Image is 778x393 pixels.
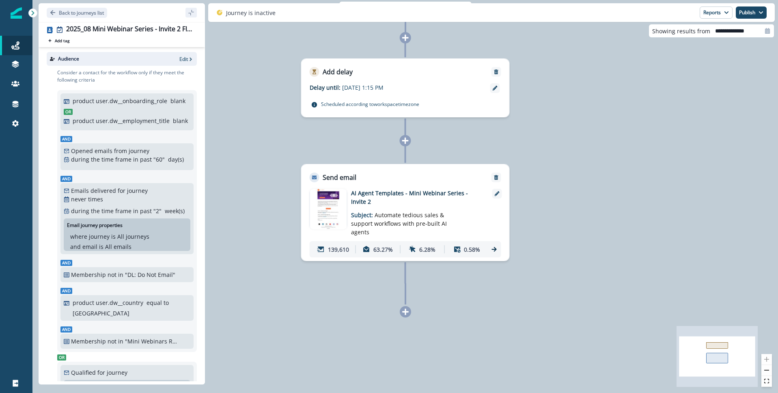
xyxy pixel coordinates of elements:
[185,8,197,17] button: sidebar collapse toggle
[71,186,148,195] p: Emails delivered for journey
[153,207,162,215] p: " 2 "
[108,270,123,279] p: not in
[67,222,123,229] p: Email journey properties
[301,58,510,117] div: Add delayRemoveDelay until:[DATE] 1:15 PMScheduled according toworkspacetimezone
[105,242,131,251] p: All emails
[761,376,772,387] button: fit view
[60,136,72,142] span: And
[71,147,149,155] p: Opened emails from journey
[73,298,143,307] p: product user.dw__country
[405,262,406,304] g: Edge from 277f4966-6b75-4ed9-a70e-6c844bf41c6e to node-add-under-90cc7210-00e5-4e52-a85b-bfd0fa67...
[71,368,127,377] p: Qualified for journey
[47,8,107,18] button: Go back
[88,195,103,203] p: times
[57,354,66,361] span: Or
[301,164,510,261] div: Send emailRemoveemail asset unavailableAI Agent Templates - Mini Webinar Series - Invite 2Subject...
[490,69,503,75] button: Remove
[351,189,481,206] p: AI Agent Templates - Mini Webinar Series - Invite 2
[70,242,97,251] p: and email
[351,206,453,236] p: Subject:
[179,56,188,63] p: Edit
[125,337,180,345] p: "Mini Webinars Registration List (Salesforce Campaigns)"
[761,365,772,376] button: zoom out
[11,7,22,19] img: Inflection
[47,37,71,44] button: Add tag
[73,117,170,125] p: product user.dw__employment_title
[323,173,356,182] p: Send email
[71,195,86,203] p: never
[736,6,767,19] button: Publish
[117,232,149,241] p: All journeys
[71,270,106,279] p: Membership
[165,207,185,215] p: week(s)
[490,175,503,180] button: Remove
[58,55,79,63] p: Audience
[66,25,194,34] div: 2025_08 Mini Webinar Series - Invite 2 FINAL
[73,309,129,317] p: [GEOGRAPHIC_DATA]
[310,83,342,92] p: Delay until:
[310,189,347,229] img: email asset unavailable
[342,83,444,92] p: [DATE] 1:15 PM
[226,9,276,17] p: Journey is inactive
[99,242,103,251] p: is
[60,176,72,182] span: And
[147,298,169,307] p: equal to
[71,337,106,345] p: Membership
[179,56,194,63] button: Edit
[108,337,123,345] p: not in
[60,288,72,294] span: And
[173,117,188,125] p: blank
[419,245,435,254] p: 6.28%
[351,211,447,236] span: Automate tedious sales & support workflows with pre-built AI agents
[59,9,104,16] p: Back to journeys list
[700,6,733,19] button: Reports
[321,100,419,108] p: Scheduled according to workspace timezone
[71,207,131,215] p: during the time frame
[57,69,197,84] p: Consider a contact for the workflow only if they meet the following criteria
[64,109,73,115] span: Or
[60,326,72,333] span: And
[133,207,152,215] p: in past
[323,67,353,77] p: Add delay
[55,38,69,43] p: Add tag
[133,155,152,164] p: in past
[70,232,110,241] p: where journey
[652,27,710,35] p: Showing results from
[373,245,393,254] p: 63.27%
[125,270,180,279] p: "DL: Do Not Email"
[328,245,349,254] p: 139,610
[464,245,480,254] p: 0.58%
[170,97,185,105] p: blank
[73,97,167,105] p: product user.dw__onboarding_role
[111,232,116,241] p: is
[71,155,131,164] p: during the time frame
[153,155,165,164] p: " 60 "
[60,260,72,266] span: And
[168,155,184,164] p: day(s)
